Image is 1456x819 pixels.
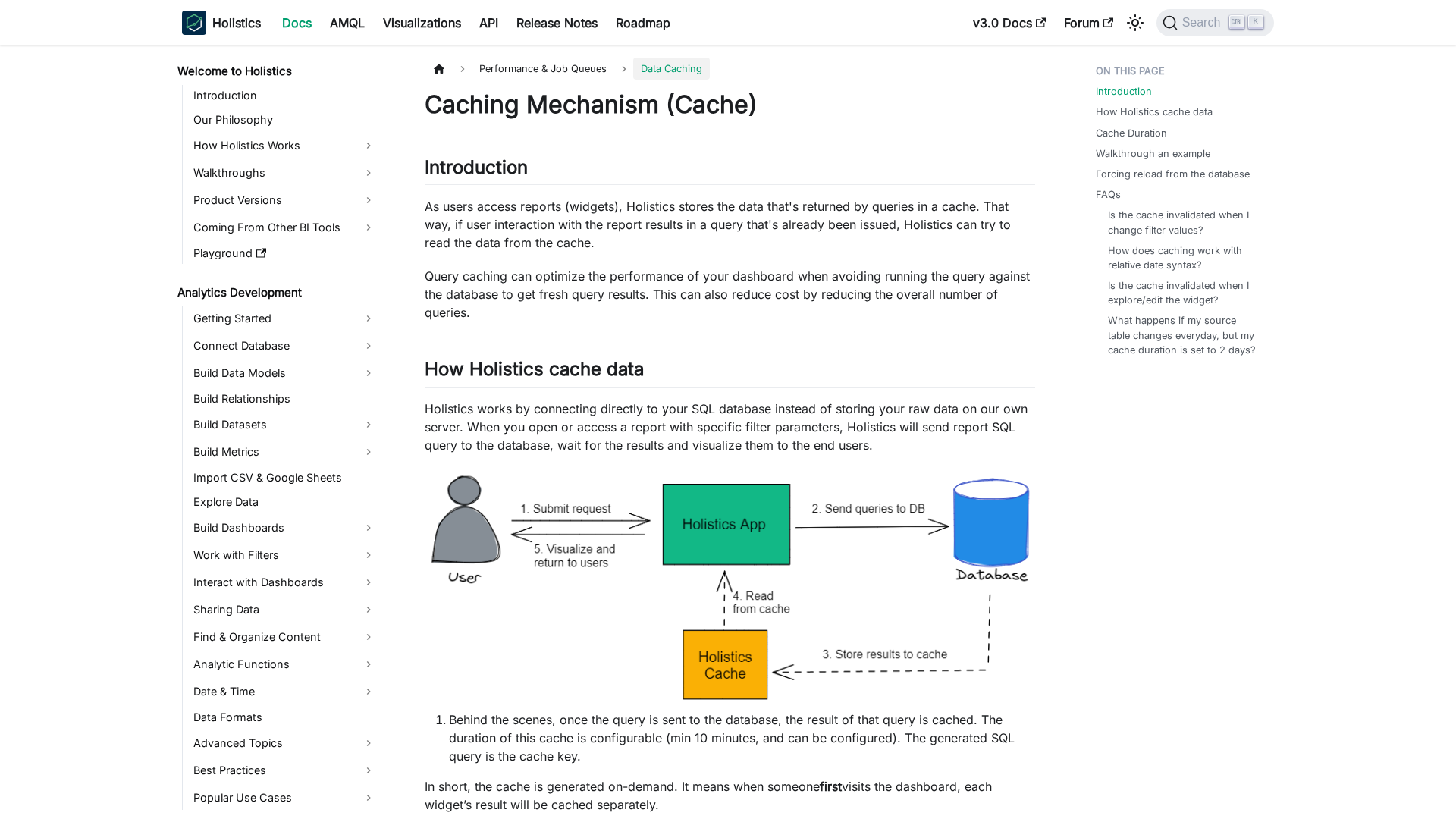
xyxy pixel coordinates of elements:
[425,267,1035,322] p: Query caching can optimize the performance of your dashboard when avoiding running the query agai...
[964,11,1055,35] a: v3.0 Docs
[189,652,381,676] a: Analytic Functions
[820,779,842,794] strong: first
[607,11,679,35] a: Roadmap
[189,388,381,409] a: Build Relationships
[189,215,381,240] a: Coming From Other BI Tools
[1096,105,1213,119] a: How Holistics cache data
[189,625,381,649] a: Find & Organize Content
[321,11,374,35] a: AMQL
[189,570,381,595] a: Interact with Dashboards
[189,467,381,488] a: Import CSV & Google Sheets
[1108,243,1259,272] a: How does caching work with relative date syntax?
[189,188,381,212] a: Product Versions
[374,11,470,35] a: Visualizations
[189,758,381,783] a: Best Practices
[173,61,381,82] a: Welcome to Holistics
[425,58,1035,80] nav: Breadcrumbs
[1123,11,1147,35] button: Switch between dark and light mode (currently light mode)
[1108,208,1259,237] a: Is the cache invalidated when I change filter values?
[1156,9,1274,36] button: Search (Ctrl+K)
[1248,15,1263,29] kbd: K
[1055,11,1122,35] a: Forum
[189,334,381,358] a: Connect Database
[189,161,381,185] a: Walkthroughs
[189,786,381,810] a: Popular Use Cases
[425,197,1035,252] p: As users access reports (widgets), Holistics stores the data that's returned by queries in a cach...
[449,711,1035,765] li: Behind the scenes, once the query is sent to the database, the result of that query is cached. Th...
[425,400,1035,454] p: Holistics works by connecting directly to your SQL database instead of storing your raw data on o...
[189,598,381,622] a: Sharing Data
[167,45,394,819] nav: Docs sidebar
[1096,84,1152,99] a: Introduction
[1096,187,1121,202] a: FAQs
[472,58,614,80] span: Performance & Job Queues
[189,679,381,704] a: Date & Time
[1096,167,1250,181] a: Forcing reload from the database
[189,133,381,158] a: How Holistics Works
[182,11,206,35] img: Holistics
[507,11,607,35] a: Release Notes
[189,516,381,540] a: Build Dashboards
[425,156,1035,185] h2: Introduction
[425,58,453,80] a: Home page
[273,11,321,35] a: Docs
[425,358,1035,387] h2: How Holistics cache data
[189,413,381,437] a: Build Datasets
[189,440,381,464] a: Build Metrics
[1108,278,1259,307] a: Is the cache invalidated when I explore/edit the widget?
[425,89,1035,120] h1: Caching Mechanism (Cache)
[182,11,261,35] a: HolisticsHolistics
[189,543,381,567] a: Work with Filters
[189,361,381,385] a: Build Data Models
[470,11,507,35] a: API
[189,731,381,755] a: Advanced Topics
[189,707,381,728] a: Data Formats
[1096,126,1167,140] a: Cache Duration
[189,491,381,513] a: Explore Data
[425,469,1035,707] img: Cache Mechanism
[1178,16,1230,30] span: Search
[1108,313,1259,357] a: What happens if my source table changes everyday, but my cache duration is set to 2 days?
[189,306,381,331] a: Getting Started
[425,777,1035,814] p: In short, the cache is generated on-demand. It means when someone visits the dashboard, each widg...
[189,243,381,264] a: Playground
[189,85,381,106] a: Introduction
[212,14,261,32] b: Holistics
[1096,146,1210,161] a: Walkthrough an example
[173,282,381,303] a: Analytics Development
[189,109,381,130] a: Our Philosophy
[633,58,710,80] span: Data Caching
